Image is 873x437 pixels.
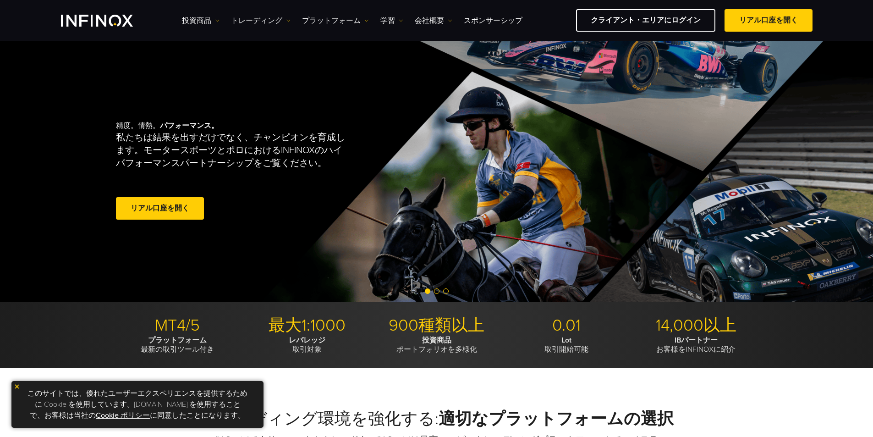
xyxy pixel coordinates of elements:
[16,386,259,423] p: このサイトでは、優れたユーザーエクスペリエンスを提供するために Cookie を使用しています。[DOMAIN_NAME] を使用することで、お客様は当社の に同意したことになります。
[380,15,403,26] a: 学習
[375,336,498,354] p: ポートフォリオを多様化
[422,336,451,345] strong: 投資商品
[231,15,291,26] a: トレーディング
[289,336,325,345] strong: レバレッジ
[576,9,715,32] a: クライアント・エリアにログイン
[96,411,150,420] a: Cookie ポリシー
[116,336,239,354] p: 最新の取引ツール付き
[425,288,430,294] span: Go to slide 1
[148,336,207,345] strong: プラットフォーム
[246,336,368,354] p: 取引対象
[182,15,220,26] a: 投資商品
[61,15,154,27] a: INFINOX Logo
[116,131,347,170] p: 私たちは結果を出すだけでなく、チャンピオンを育成します。モータースポーツとポロにおけるINFINOXのハイパフォーマンスパートナーシップをご覧ください。
[14,383,20,390] img: yellow close icon
[116,106,405,237] div: 精度。情熱。
[375,315,498,336] p: 900種類以上
[635,336,758,354] p: お客様をINFINOXに紹介
[434,288,439,294] span: Go to slide 2
[464,15,522,26] a: スポンサーシップ
[302,15,369,26] a: プラットフォーム
[246,315,368,336] p: 最大1:1000
[116,409,758,429] h2: トレーディング環境を強化する:
[635,315,758,336] p: 14,000以上
[439,409,674,429] strong: 適切なプラットフォームの選択
[160,121,219,130] strong: パフォーマンス。
[561,336,571,345] strong: Lot
[675,336,718,345] strong: IBパートナー
[725,9,813,32] a: リアル口座を開く
[116,197,204,220] a: リアル口座を開く
[443,288,449,294] span: Go to slide 3
[505,336,628,354] p: 取引開始可能
[415,15,452,26] a: 会社概要
[505,315,628,336] p: 0.01
[116,315,239,336] p: MT4/5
